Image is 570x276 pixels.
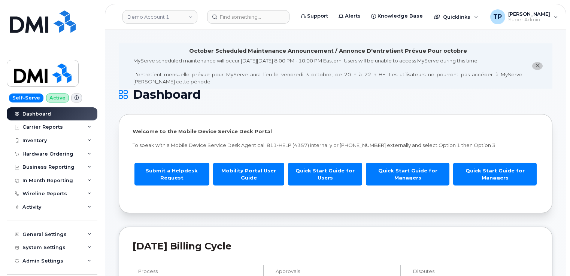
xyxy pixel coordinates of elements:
[133,142,539,149] p: To speak with a Mobile Device Service Desk Agent call 811-HELP (4357) internally or [PHONE_NUMBER...
[189,47,467,55] div: October Scheduled Maintenance Announcement / Annonce D'entretient Prévue Pour octobre
[133,240,539,252] h2: [DATE] Billing Cycle
[133,89,201,100] span: Dashboard
[138,269,257,274] h4: Process
[213,163,284,185] a: Mobility Portal User Guide
[133,128,539,135] p: Welcome to the Mobile Device Service Desk Portal
[453,163,537,185] a: Quick Start Guide for Managers
[532,62,543,70] button: close notification
[133,57,522,85] div: MyServe scheduled maintenance will occur [DATE][DATE] 8:00 PM - 10:00 PM Eastern. Users will be u...
[276,269,394,274] h4: Approvals
[134,163,209,185] a: Submit a Helpdesk Request
[413,269,539,274] h4: Disputes
[366,163,449,185] a: Quick Start Guide for Managers
[288,163,362,185] a: Quick Start Guide for Users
